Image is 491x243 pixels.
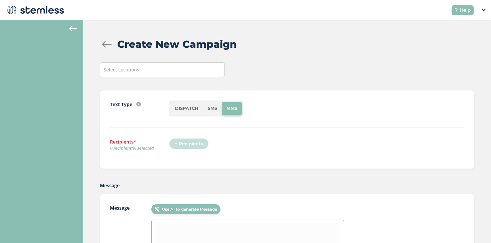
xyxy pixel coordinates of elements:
[482,9,486,11] img: icon_down-arrow-small-66adaf34.svg
[454,8,458,12] img: icon-help-white-03924b79.svg
[100,182,120,189] label: Message
[117,37,237,52] h2: Create New Campaign
[460,7,471,14] span: Help
[151,204,220,214] button: Use AI to generate Message
[170,102,203,115] li: DISPATCH
[203,102,222,115] li: SMS
[104,66,139,73] span: Select Locations
[136,102,141,106] img: icon-info-236977d2.svg
[458,211,491,243] iframe: Chat Widget
[110,101,132,108] label: Text Type
[162,206,217,212] span: Use AI to generate Message
[110,138,169,154] label: Recipients*
[222,102,242,115] li: MMS
[110,145,169,151] span: 0 recipient(s) selected
[5,3,64,17] img: logo-dark-0685b13c.svg
[69,26,77,31] img: icon-arrow-back-accent-c549486e.svg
